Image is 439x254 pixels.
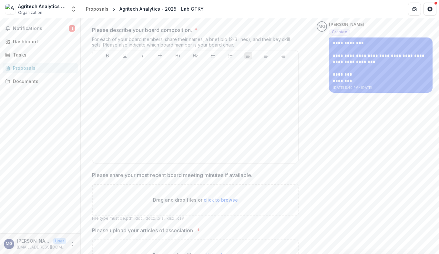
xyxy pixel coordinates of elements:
[204,197,238,203] span: click to browse
[69,240,77,248] button: More
[69,25,75,32] span: 1
[280,52,287,59] button: Align Right
[5,4,15,14] img: Agritech Analytics Limited
[53,238,66,244] p: User
[83,4,111,14] a: Proposals
[3,49,78,60] a: Tasks
[69,3,78,16] button: Open entity switcher
[104,52,111,59] button: Bold
[17,238,50,244] p: [PERSON_NAME]
[191,52,199,59] button: Heading 2
[92,227,194,234] p: Please upload your articles of association.
[174,52,182,59] button: Heading 1
[86,5,108,12] div: Proposals
[18,3,66,10] div: Agritech Analytics Limited
[332,30,347,34] span: Grantee
[244,52,252,59] button: Align Left
[83,4,206,14] nav: breadcrumb
[13,78,73,85] div: Documents
[13,26,69,31] span: Notifications
[3,63,78,73] a: Proposals
[424,3,436,16] button: Get Help
[92,37,299,50] div: For each of your board members: share their names, a brief bio (2-3 lines), and their key skill s...
[3,76,78,87] a: Documents
[92,26,192,34] p: Please describe your board composition.
[329,21,364,28] p: [PERSON_NAME]
[3,36,78,47] a: Dashboard
[408,3,421,16] button: Partners
[333,85,429,90] p: [DATE] 5:40 PM • [DATE]
[13,51,73,58] div: Tasks
[3,23,78,34] button: Notifications1
[121,52,129,59] button: Underline
[17,244,66,250] p: [EMAIL_ADDRESS][DOMAIN_NAME]
[13,38,73,45] div: Dashboard
[6,242,13,246] div: Maryanne Gichanga
[153,196,238,203] p: Drag and drop files or
[139,52,147,59] button: Italicize
[18,10,42,16] span: Organization
[227,52,234,59] button: Ordered List
[119,5,204,12] div: Agritech Analytics - 2025 - Lab GTKY
[156,52,164,59] button: Strike
[262,52,270,59] button: Align Center
[13,65,73,71] div: Proposals
[209,52,217,59] button: Bullet List
[92,171,252,179] p: Please share your most recent board meeting minutes if available.
[319,25,325,29] div: Maryanne Gichanga
[92,216,299,221] p: File type must be .pdf, .doc, .docx, .xls, .xlsx, .csv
